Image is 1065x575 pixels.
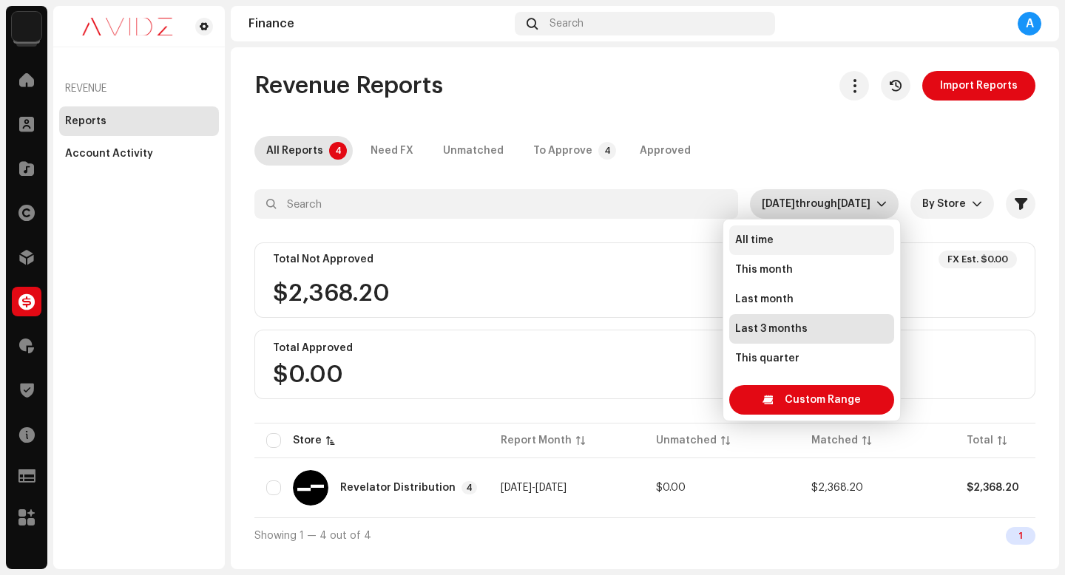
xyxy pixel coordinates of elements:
div: Total [967,433,993,448]
span: $2,368.20 [967,483,1019,493]
span: through [795,199,837,209]
span: [DATE] [501,483,532,493]
div: Total Approved [273,342,353,354]
div: Finance [248,18,509,30]
li: Last 3 months [729,314,894,344]
div: All Reports [266,136,323,166]
span: Last 3 months [735,321,808,336]
re-a-nav-header: Revenue [59,71,219,106]
span: By Store [922,189,972,219]
div: Store [293,433,322,448]
li: This quarter [729,344,894,373]
div: 1 [1006,527,1035,545]
p-badge: 4 [598,142,616,160]
re-m-nav-item: Account Activity [59,139,219,169]
span: [DATE] [837,199,870,209]
img: 10d72f0b-d06a-424f-aeaa-9c9f537e57b6 [12,12,41,41]
span: All time [735,233,774,248]
button: Import Reports [922,71,1035,101]
span: Revenue Reports [254,71,443,101]
img: 0c631eef-60b6-411a-a233-6856366a70de [65,18,189,35]
div: Reports [65,115,106,127]
div: Unmatched [656,433,717,448]
div: Total Not Approved [273,254,373,265]
span: - [501,483,567,493]
div: Approved [640,136,691,166]
div: Revelator Distribution [340,483,456,493]
div: Need FX [371,136,413,166]
p-badge: 4 [329,142,347,160]
div: To Approve [533,136,592,166]
div: dropdown trigger [972,189,982,219]
li: This month [729,255,894,285]
span: $2,368.20 [811,483,863,493]
span: Search [550,18,584,30]
span: This quarter [735,351,799,366]
div: Report Month [501,433,572,448]
span: Last 3 months [762,189,876,219]
input: Search [254,189,738,219]
span: Last month [735,292,794,307]
li: All time [729,225,894,255]
div: Unmatched [443,136,504,166]
div: Account Activity [65,148,153,160]
re-m-nav-item: Reports [59,106,219,136]
span: This month [735,262,793,277]
span: Import Reports [940,71,1018,101]
span: Custom Range [785,385,861,415]
li: Last quarter [729,373,894,403]
li: Last month [729,285,894,314]
span: Showing 1 — 4 out of 4 [254,531,371,541]
ul: Option List [723,220,900,497]
div: A [1018,12,1041,35]
div: FX Est. $0.00 [947,254,1008,265]
div: Matched [811,433,858,448]
span: [DATE] [535,483,567,493]
span: $0.00 [656,483,686,493]
div: dropdown trigger [876,189,887,219]
p-badge: 4 [461,481,477,494]
span: [DATE] [762,199,795,209]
